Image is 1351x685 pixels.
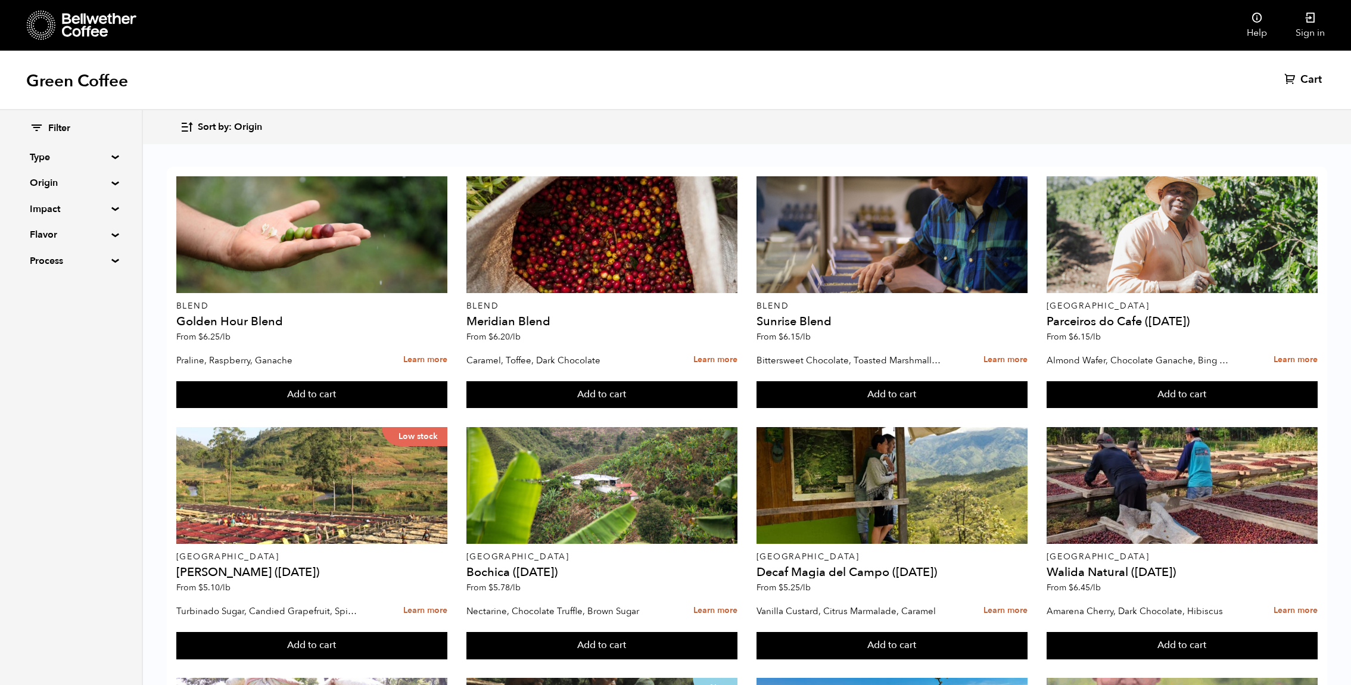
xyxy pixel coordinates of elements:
[466,351,651,369] p: Caramel, Toffee, Dark Chocolate
[198,582,231,593] bdi: 5.10
[488,331,521,342] bdi: 6.20
[1069,331,1073,342] span: $
[30,254,112,268] summary: Process
[757,553,1028,561] p: [GEOGRAPHIC_DATA]
[779,582,783,593] span: $
[30,228,112,242] summary: Flavor
[1069,582,1101,593] bdi: 6.45
[1047,602,1231,620] p: Amarena Cherry, Dark Chocolate, Hibiscus
[1274,347,1318,373] a: Learn more
[176,602,361,620] p: Turbinado Sugar, Candied Grapefruit, Spiced Plum
[466,381,737,409] button: Add to cart
[30,150,112,164] summary: Type
[1047,553,1318,561] p: [GEOGRAPHIC_DATA]
[1047,582,1101,593] span: From
[220,331,231,342] span: /lb
[176,553,447,561] p: [GEOGRAPHIC_DATA]
[30,176,112,190] summary: Origin
[1090,582,1101,593] span: /lb
[757,381,1028,409] button: Add to cart
[757,331,811,342] span: From
[466,316,737,328] h4: Meridian Blend
[176,381,447,409] button: Add to cart
[180,113,262,141] button: Sort by: Origin
[466,566,737,578] h4: Bochica ([DATE])
[466,602,651,620] p: Nectarine, Chocolate Truffle, Brown Sugar
[1069,331,1101,342] bdi: 6.15
[176,302,447,310] p: Blend
[1047,302,1318,310] p: [GEOGRAPHIC_DATA]
[466,582,521,593] span: From
[488,331,493,342] span: $
[1047,351,1231,369] p: Almond Wafer, Chocolate Ganache, Bing Cherry
[800,582,811,593] span: /lb
[466,632,737,659] button: Add to cart
[466,553,737,561] p: [GEOGRAPHIC_DATA]
[176,582,231,593] span: From
[510,582,521,593] span: /lb
[693,598,737,624] a: Learn more
[800,331,811,342] span: /lb
[983,347,1028,373] a: Learn more
[198,331,203,342] span: $
[176,316,447,328] h4: Golden Hour Blend
[48,122,70,135] span: Filter
[176,632,447,659] button: Add to cart
[466,302,737,310] p: Blend
[488,582,493,593] span: $
[198,582,203,593] span: $
[488,582,521,593] bdi: 5.78
[510,331,521,342] span: /lb
[1090,331,1101,342] span: /lb
[757,316,1028,328] h4: Sunrise Blend
[176,331,231,342] span: From
[693,347,737,373] a: Learn more
[1069,582,1073,593] span: $
[757,566,1028,578] h4: Decaf Magia del Campo ([DATE])
[983,598,1028,624] a: Learn more
[176,427,447,544] a: Low stock
[176,351,361,369] p: Praline, Raspberry, Ganache
[198,121,262,134] span: Sort by: Origin
[757,302,1028,310] p: Blend
[779,331,783,342] span: $
[30,202,112,216] summary: Impact
[466,331,521,342] span: From
[1047,316,1318,328] h4: Parceiros do Cafe ([DATE])
[1047,381,1318,409] button: Add to cart
[1300,73,1322,87] span: Cart
[403,598,447,624] a: Learn more
[403,347,447,373] a: Learn more
[1047,632,1318,659] button: Add to cart
[220,582,231,593] span: /lb
[1274,598,1318,624] a: Learn more
[198,331,231,342] bdi: 6.25
[757,351,941,369] p: Bittersweet Chocolate, Toasted Marshmallow, Candied Orange, Praline
[779,582,811,593] bdi: 5.25
[757,632,1028,659] button: Add to cart
[757,602,941,620] p: Vanilla Custard, Citrus Marmalade, Caramel
[1047,331,1101,342] span: From
[757,582,811,593] span: From
[26,70,128,92] h1: Green Coffee
[1284,73,1325,87] a: Cart
[779,331,811,342] bdi: 6.15
[1047,566,1318,578] h4: Walida Natural ([DATE])
[382,427,447,446] p: Low stock
[176,566,447,578] h4: [PERSON_NAME] ([DATE])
